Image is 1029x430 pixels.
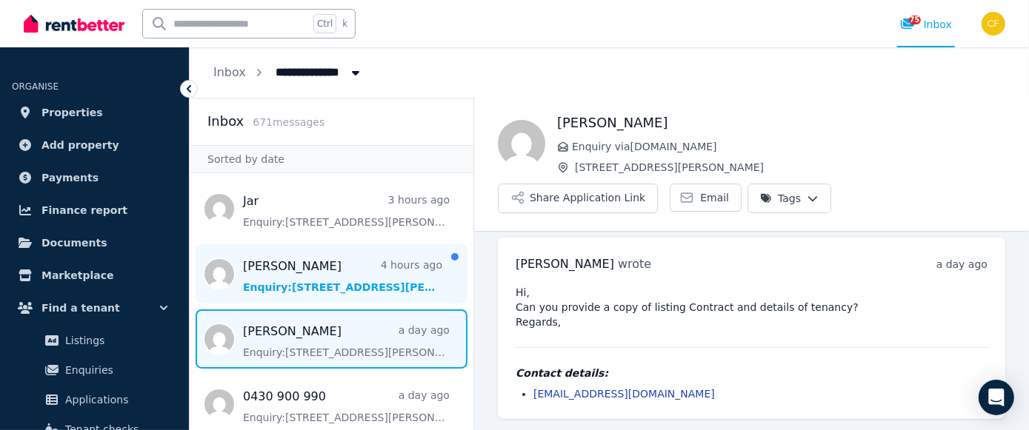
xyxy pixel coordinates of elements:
[41,201,127,219] span: Finance report
[243,192,450,229] a: Jar3 hours agoEnquiry:[STREET_ADDRESS][PERSON_NAME].
[760,191,801,206] span: Tags
[575,160,1005,175] span: [STREET_ADDRESS][PERSON_NAME]
[670,184,742,212] a: Email
[41,104,103,121] span: Properties
[65,332,165,349] span: Listings
[243,323,450,360] a: [PERSON_NAME]a day agoEnquiry:[STREET_ADDRESS][PERSON_NAME].
[41,234,107,252] span: Documents
[557,112,1005,133] h1: [PERSON_NAME]
[533,388,715,400] a: [EMAIL_ADDRESS][DOMAIN_NAME]
[18,385,171,414] a: Applications
[65,391,165,409] span: Applications
[253,116,324,128] span: 671 message s
[498,120,545,167] img: Matt Dombrovski
[12,130,177,160] a: Add property
[12,228,177,258] a: Documents
[516,257,614,271] span: [PERSON_NAME]
[243,388,450,425] a: 0430 900 990a day agoEnquiry:[STREET_ADDRESS][PERSON_NAME].
[12,261,177,290] a: Marketplace
[213,65,246,79] a: Inbox
[12,195,177,225] a: Finance report
[909,16,921,24] span: 75
[65,361,165,379] span: Enquiries
[498,184,658,213] button: Share Application Link
[516,285,988,329] pre: Hi, Can you provide a copy of listing Contract and details of tenancy? Regards,
[190,47,387,98] nav: Breadcrumb
[936,258,988,270] time: a day ago
[41,299,120,317] span: Find a tenant
[618,257,651,271] span: wrote
[700,190,729,205] span: Email
[243,258,442,295] a: [PERSON_NAME]4 hours agoEnquiry:[STREET_ADDRESS][PERSON_NAME].
[12,163,177,192] a: Payments
[982,12,1005,36] img: Christos Fassoulidis
[900,17,952,32] div: Inbox
[12,81,59,92] span: ORGANISE
[18,326,171,355] a: Listings
[190,145,473,173] div: Sorted by date
[313,14,336,33] span: Ctrl
[12,98,177,127] a: Properties
[747,184,831,213] button: Tags
[207,111,244,132] h2: Inbox
[12,293,177,323] button: Find a tenant
[516,366,988,380] h4: Contact details:
[18,355,171,385] a: Enquiries
[41,169,99,187] span: Payments
[572,139,1005,154] span: Enquiry via [DOMAIN_NAME]
[41,136,119,154] span: Add property
[24,13,124,35] img: RentBetter
[342,18,347,30] span: k
[979,380,1014,415] div: Open Intercom Messenger
[41,266,113,284] span: Marketplace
